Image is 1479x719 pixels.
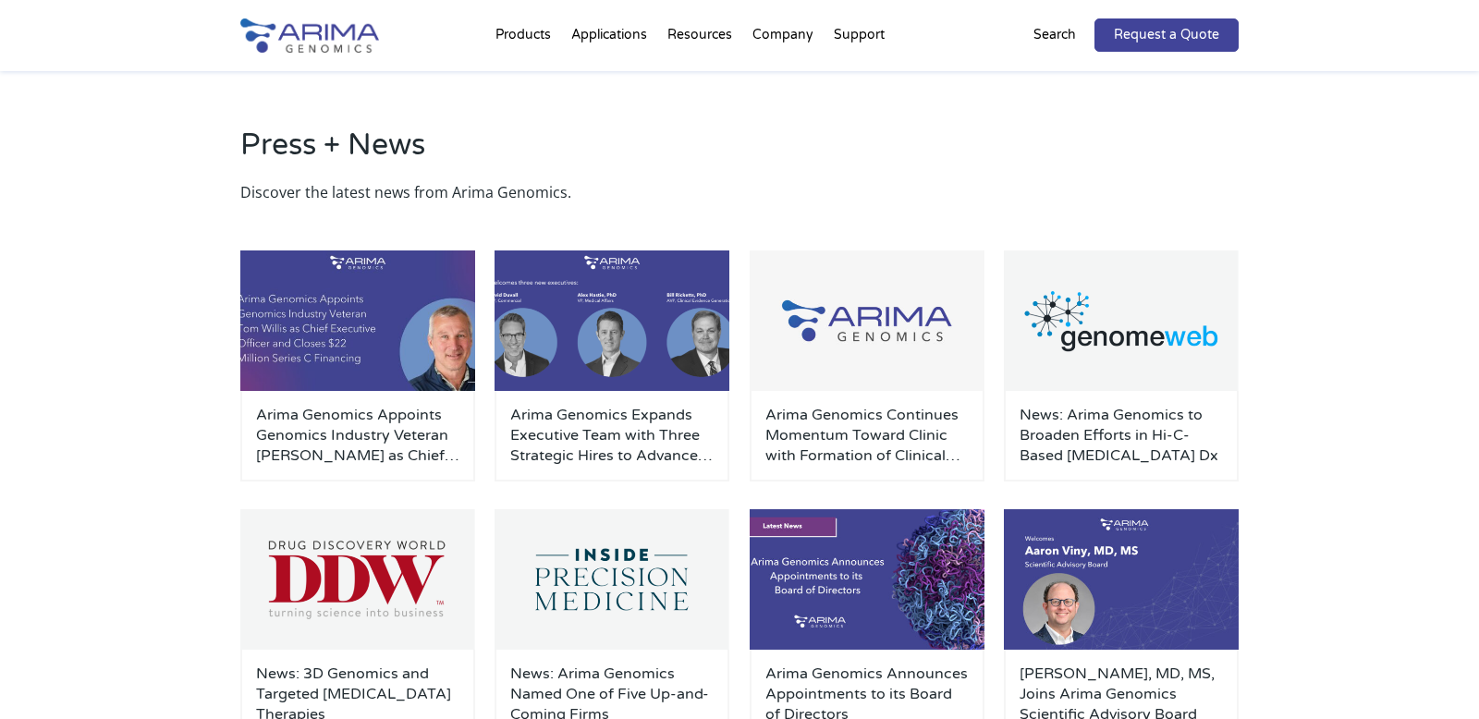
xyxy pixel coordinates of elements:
img: Board-members-500x300.jpg [750,509,984,650]
a: Request a Quote [1094,18,1239,52]
a: Arima Genomics Expands Executive Team with Three Strategic Hires to Advance Clinical Applications... [510,405,714,466]
h2: Press + News [240,125,1239,180]
img: Drug-Discovery-World_Logo-500x300.png [240,509,475,650]
p: Search [1033,23,1076,47]
a: Arima Genomics Continues Momentum Toward Clinic with Formation of Clinical Advisory Board [765,405,969,466]
a: News: Arima Genomics to Broaden Efforts in Hi-C-Based [MEDICAL_DATA] Dx [1020,405,1223,466]
img: Personnel-Announcement-LinkedIn-Carousel-22025-500x300.png [495,250,729,391]
img: Inside-Precision-Medicine_Logo-500x300.png [495,509,729,650]
img: Group-929-500x300.jpg [750,250,984,391]
a: Arima Genomics Appoints Genomics Industry Veteran [PERSON_NAME] as Chief Executive Officer and Cl... [256,405,459,466]
img: GenomeWeb_Press-Release_Logo-500x300.png [1004,250,1239,391]
img: Personnel-Announcement-LinkedIn-Carousel-22025-1-500x300.jpg [240,250,475,391]
img: Aaron-Viny-SAB-500x300.jpg [1004,509,1239,650]
img: Arima-Genomics-logo [240,18,379,53]
p: Discover the latest news from Arima Genomics. [240,180,1239,204]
